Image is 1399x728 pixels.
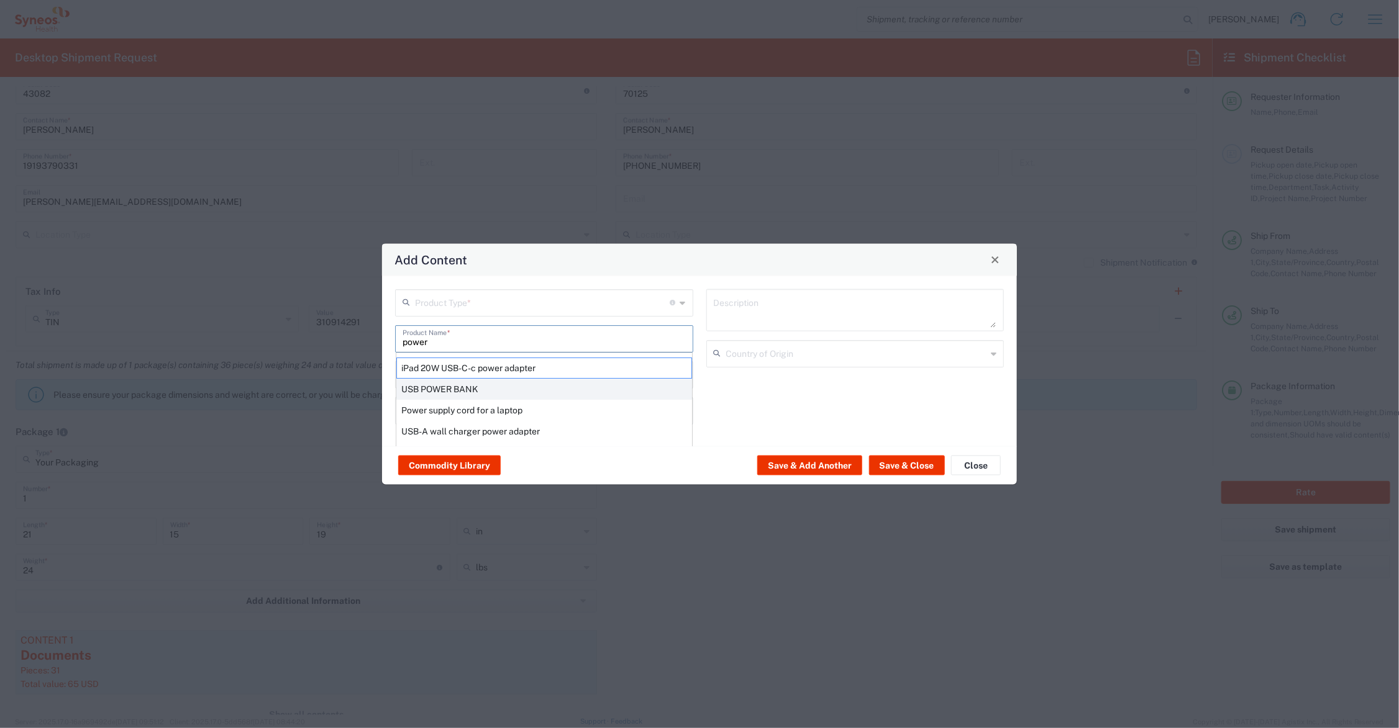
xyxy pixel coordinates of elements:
[396,378,692,399] div: USB POWER BANK
[396,357,692,378] div: iPad 20W USB-C-c power adapter
[396,399,692,420] div: Power supply cord for a laptop
[396,420,692,441] div: USB-A wall charger power adapter
[869,456,945,475] button: Save & Close
[951,456,1001,475] button: Close
[987,251,1004,268] button: Close
[757,456,862,475] button: Save & Add Another
[398,456,501,475] button: Commodity Library
[395,251,468,269] h4: Add Content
